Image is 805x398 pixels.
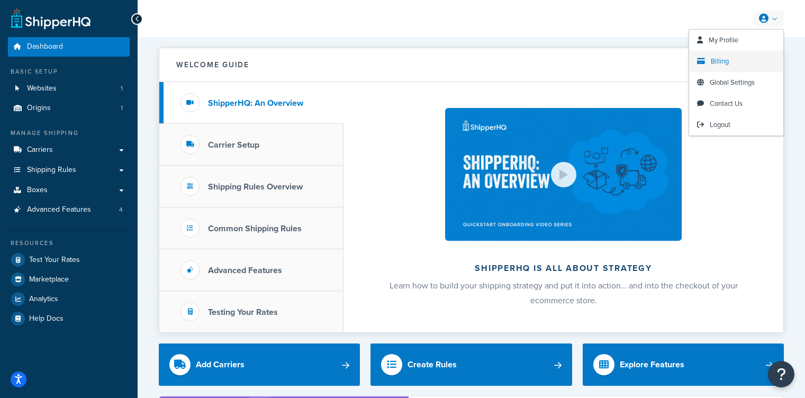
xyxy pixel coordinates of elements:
div: Explore Features [620,357,684,372]
a: Analytics [8,290,130,309]
span: 1 [121,104,123,113]
a: Billing [689,51,783,72]
span: Dashboard [27,42,63,51]
h2: ShipperHQ is all about strategy [372,264,755,273]
span: Global Settings [710,77,755,87]
div: Create Rules [408,357,457,372]
a: Boxes [8,180,130,200]
img: ShipperHQ is all about strategy [445,108,681,241]
a: Global Settings [689,72,783,93]
span: 1 [121,84,123,93]
a: Dashboard [8,37,130,57]
div: Resources [8,239,130,248]
h3: Common Shipping Rules [208,224,302,233]
h3: Shipping Rules Overview [208,182,303,192]
div: Add Carriers [196,357,245,372]
a: Help Docs [8,309,130,328]
span: 4 [119,205,123,214]
span: Shipping Rules [27,166,76,175]
a: Add Carriers [159,343,360,386]
span: My Profile [709,35,738,45]
h2: Welcome Guide [176,61,249,69]
a: Websites1 [8,79,130,98]
a: Carriers [8,140,130,160]
a: Logout [689,114,783,135]
span: Advanced Features [27,205,91,214]
h3: Testing Your Rates [208,307,278,317]
li: Websites [8,79,130,98]
span: Origins [27,104,51,113]
span: Contact Us [710,98,743,108]
a: Advanced Features4 [8,200,130,220]
li: Origins [8,98,130,118]
h3: Carrier Setup [208,140,259,150]
button: Open Resource Center [768,361,794,387]
a: Shipping Rules [8,160,130,180]
a: Create Rules [370,343,572,386]
a: Explore Features [583,343,784,386]
a: Test Your Rates [8,250,130,269]
span: Boxes [27,186,48,195]
span: Learn how to build your shipping strategy and put it into action… and into the checkout of your e... [390,279,738,306]
h3: ShipperHQ: An Overview [208,98,303,108]
button: Welcome Guide [159,48,783,82]
a: Origins1 [8,98,130,118]
span: Analytics [29,295,58,304]
span: Marketplace [29,275,69,284]
span: Help Docs [29,314,64,323]
span: Billing [711,56,729,66]
span: Websites [27,84,57,93]
div: Basic Setup [8,67,130,76]
a: Contact Us [689,93,783,114]
a: Marketplace [8,270,130,289]
h3: Advanced Features [208,266,282,275]
div: Manage Shipping [8,129,130,138]
span: Logout [710,120,730,130]
a: My Profile [689,30,783,51]
span: Test Your Rates [29,256,80,265]
li: Advanced Features [8,200,130,220]
span: Carriers [27,146,53,155]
